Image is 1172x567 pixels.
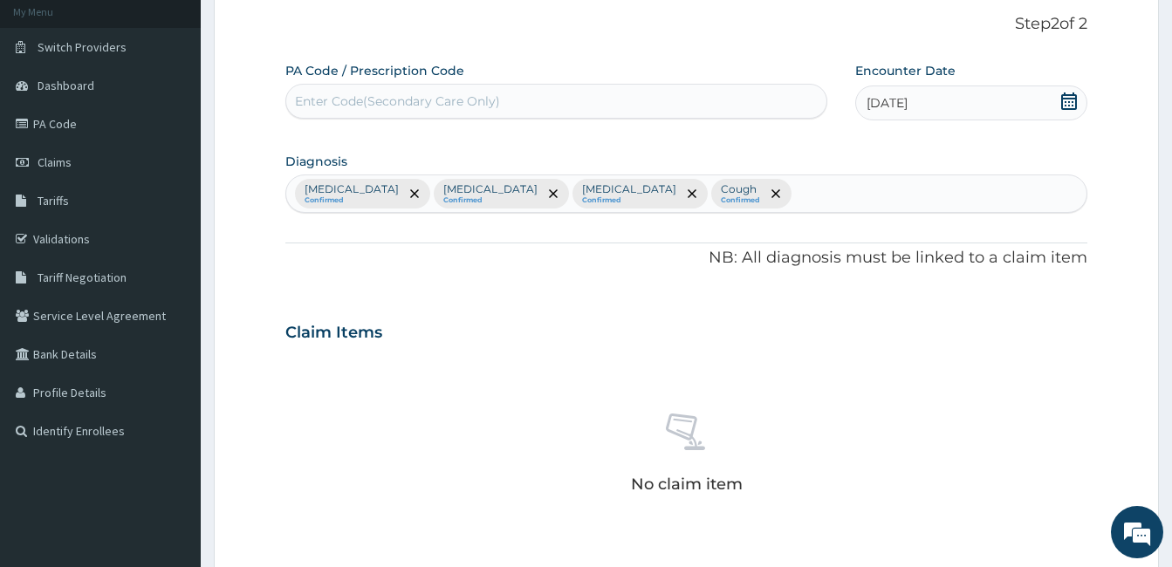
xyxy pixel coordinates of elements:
[285,324,382,343] h3: Claim Items
[721,196,760,205] small: Confirmed
[867,94,908,112] span: [DATE]
[285,62,464,79] label: PA Code / Prescription Code
[38,193,69,208] span: Tariffs
[582,196,676,205] small: Confirmed
[855,62,956,79] label: Encounter Date
[305,196,399,205] small: Confirmed
[631,475,743,493] p: No claim item
[286,9,328,51] div: Minimize live chat window
[285,247,1087,270] p: NB: All diagnosis must be linked to a claim item
[443,196,538,205] small: Confirmed
[545,186,561,202] span: remove selection option
[38,270,127,285] span: Tariff Negotiation
[38,154,72,170] span: Claims
[91,98,293,120] div: Chat with us now
[768,186,784,202] span: remove selection option
[285,153,347,170] label: Diagnosis
[9,380,332,441] textarea: Type your message and hit 'Enter'
[582,182,676,196] p: [MEDICAL_DATA]
[38,39,127,55] span: Switch Providers
[32,87,71,131] img: d_794563401_company_1708531726252_794563401
[443,182,538,196] p: [MEDICAL_DATA]
[407,186,422,202] span: remove selection option
[285,15,1087,34] p: Step 2 of 2
[305,182,399,196] p: [MEDICAL_DATA]
[38,78,94,93] span: Dashboard
[295,92,500,110] div: Enter Code(Secondary Care Only)
[684,186,700,202] span: remove selection option
[721,182,760,196] p: Cough
[101,172,241,348] span: We're online!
